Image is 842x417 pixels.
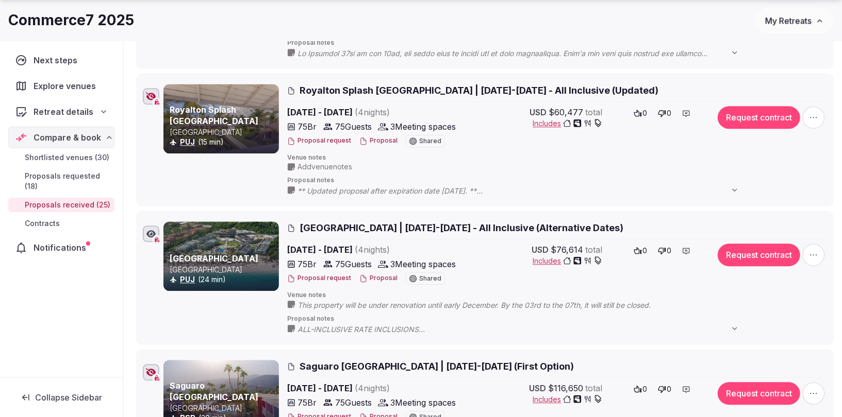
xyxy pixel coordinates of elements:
[667,108,672,118] span: 0
[170,127,277,137] p: [GEOGRAPHIC_DATA]
[298,324,749,335] span: ALL-INCLUSIVE RATE INCLUSIONS • Luxurious accommodations with exclusive DreamBed • Daily Breakfas...
[655,244,675,258] button: 0
[585,244,602,256] span: total
[655,382,675,396] button: 0
[170,105,258,126] a: Royalton Splash [GEOGRAPHIC_DATA]
[419,138,441,144] span: Shared
[34,131,101,144] span: Compare & book
[180,274,195,285] button: PUJ
[287,39,827,47] span: Proposal notes
[551,244,583,256] span: $76,614
[359,136,398,145] button: Proposal
[34,241,90,254] span: Notifications
[8,49,114,71] a: Next steps
[298,396,317,409] span: 75 Br
[355,107,390,117] span: ( 4 night s )
[585,106,602,118] span: total
[335,258,372,270] span: 75 Guests
[34,106,93,118] span: Retreat details
[287,291,827,300] span: Venue notes
[8,237,114,258] a: Notifications
[8,169,114,194] a: Proposals requested (18)
[298,186,749,196] span: ** Updated proposal after expiration date [DATE]. ** ALL-INCLUSIVE RATE INCLUSIONS • Luxurious ac...
[390,120,456,133] span: 3 Meeting spaces
[655,106,675,120] button: 0
[335,396,372,409] span: 75 Guests
[298,120,317,133] span: 75 Br
[298,48,749,59] span: Lo Ipsumdol 37si am con 10ad, eli seddo eius te incidi utl et dolo magnaaliqua. Enim'a min veni q...
[25,200,110,210] span: Proposals received (25)
[170,274,277,285] div: (24 min)
[765,15,812,26] span: My Retreats
[8,10,134,30] h1: Commerce7 2025
[419,275,441,282] span: Shared
[643,384,648,394] span: 0
[359,274,398,283] button: Proposal
[8,386,114,409] button: Collapse Sidebar
[533,394,602,405] button: Includes
[718,244,800,266] button: Request contract
[667,246,672,256] span: 0
[718,382,800,405] button: Request contract
[180,137,195,147] button: PUJ
[355,383,390,393] span: ( 4 night s )
[8,198,114,212] a: Proposals received (25)
[25,152,109,163] span: Shortlisted venues (30)
[335,120,372,133] span: 75 Guests
[631,382,651,396] button: 0
[631,244,651,258] button: 0
[631,106,651,120] button: 0
[532,244,549,256] span: USD
[25,218,60,229] span: Contracts
[180,275,195,284] a: PUJ
[390,396,456,409] span: 3 Meeting spaces
[34,54,81,66] span: Next steps
[180,137,195,146] a: PUJ
[585,382,602,394] span: total
[529,382,546,394] span: USD
[34,80,100,92] span: Explore venues
[170,265,277,275] p: [GEOGRAPHIC_DATA]
[667,384,672,394] span: 0
[530,106,547,118] span: USD
[298,258,317,270] span: 75 Br
[287,136,351,145] button: Proposal request
[287,153,827,162] span: Venue notes
[300,360,574,373] span: Saguaro [GEOGRAPHIC_DATA] | [DATE]-[DATE] (First Option)
[643,246,648,256] span: 0
[287,244,469,256] span: [DATE] - [DATE]
[287,315,827,323] span: Proposal notes
[170,137,277,147] div: (15 min)
[298,300,671,310] span: This property will be under renovation until early December. By the 03rd to the 07th, it will sti...
[549,106,583,118] span: $60,477
[170,403,277,413] p: [GEOGRAPHIC_DATA]
[287,382,469,394] span: [DATE] - [DATE]
[287,106,469,118] span: [DATE] - [DATE]
[755,8,834,33] button: My Retreats
[287,176,827,185] span: Proposal notes
[390,258,456,270] span: 3 Meeting spaces
[35,392,102,403] span: Collapse Sidebar
[355,245,390,255] span: ( 4 night s )
[643,108,648,118] span: 0
[170,253,258,264] a: [GEOGRAPHIC_DATA]
[300,84,658,97] span: Royalton Splash [GEOGRAPHIC_DATA] | [DATE]-[DATE] - All Inclusive (Updated)
[300,221,623,234] span: [GEOGRAPHIC_DATA] | [DATE]-[DATE] - All Inclusive (Alternative Dates)
[533,256,602,266] button: Includes
[8,150,114,165] a: Shortlisted venues (30)
[548,382,583,394] span: $116,650
[8,216,114,231] a: Contracts
[8,75,114,97] a: Explore venues
[298,162,352,172] span: Add venue notes
[718,106,800,129] button: Request contract
[25,171,110,192] span: Proposals requested (18)
[287,274,351,283] button: Proposal request
[170,380,258,402] a: Saguaro [GEOGRAPHIC_DATA]
[533,118,602,129] button: Includes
